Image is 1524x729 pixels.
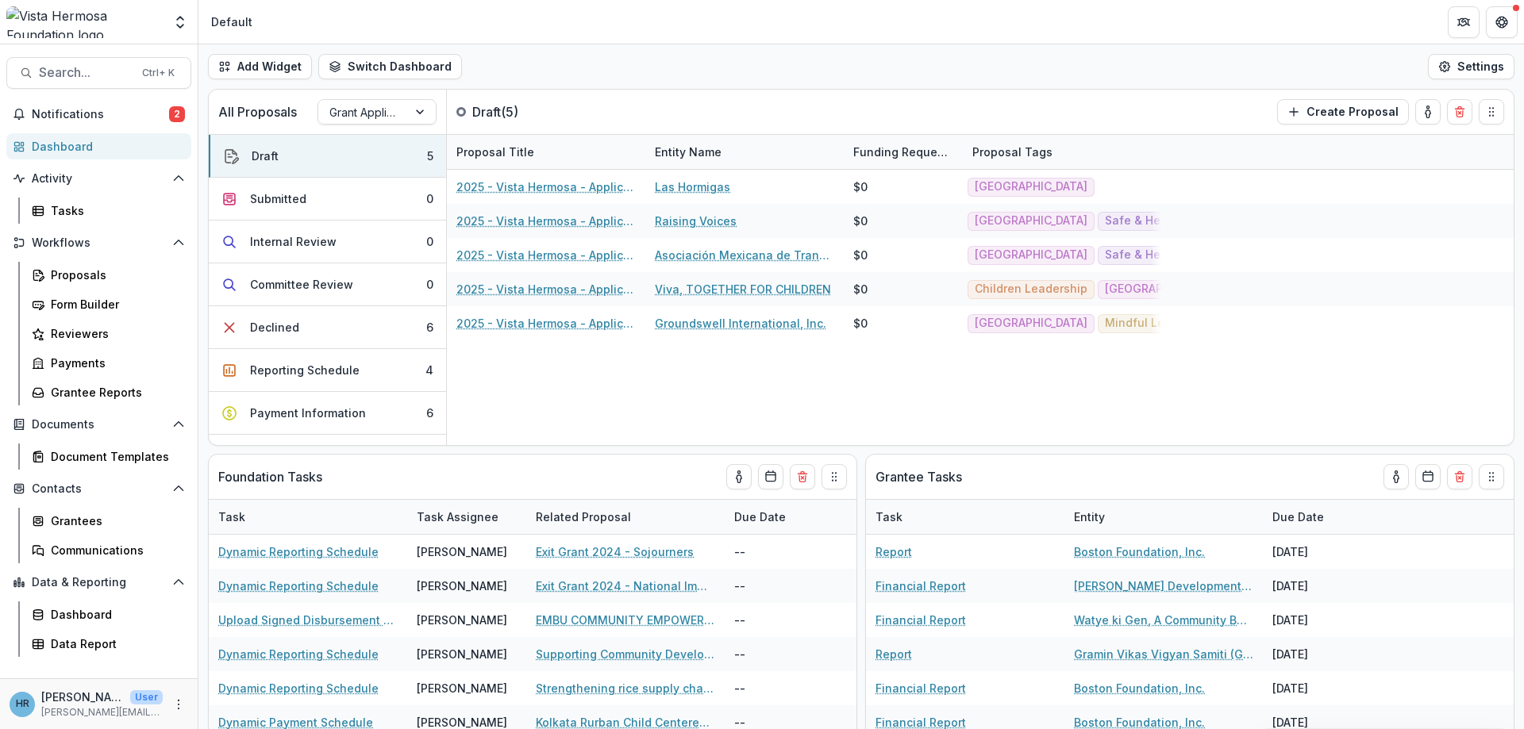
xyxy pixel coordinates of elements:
[1384,464,1409,489] button: toggle-assigned-to-me
[25,508,191,534] a: Grantees
[32,482,166,496] span: Contacts
[250,362,360,378] div: Reporting Schedule
[51,267,179,283] div: Proposals
[25,198,191,224] a: Tasks
[32,172,166,186] span: Activity
[209,349,446,392] button: Reporting Schedule4
[51,325,179,342] div: Reviewers
[963,135,1161,169] div: Proposal Tags
[844,135,963,169] div: Funding Requested
[655,281,831,297] a: Viva, TOGETHER FOR CHILDREN
[1263,535,1382,569] div: [DATE]
[51,355,179,371] div: Payments
[1428,54,1514,79] button: Settings
[1074,646,1253,662] a: Gramin Vikas Vigyan Samiti (GRAVIS)
[1263,500,1382,534] div: Due Date
[866,508,912,525] div: Task
[6,476,191,501] button: Open Contacts
[822,464,847,489] button: Drag
[853,247,868,263] div: $0
[876,467,962,486] p: Grantee Tasks
[6,570,191,595] button: Open Data & Reporting
[1074,577,1253,594] a: [PERSON_NAME] Development Society
[526,500,725,534] div: Related Proposal
[725,603,844,637] div: --
[41,689,124,705] p: [PERSON_NAME]
[866,500,1064,534] div: Task
[218,680,379,696] a: Dynamic Reporting Schedule
[407,500,526,534] div: Task Assignee
[51,384,179,401] div: Grantee Reports
[169,106,185,122] span: 2
[876,577,966,594] a: Financial Report
[417,680,507,696] div: [PERSON_NAME]
[426,190,433,207] div: 0
[32,418,166,432] span: Documents
[209,135,446,178] button: Draft5
[41,705,163,719] p: [PERSON_NAME][EMAIL_ADDRESS][DOMAIN_NAME]
[536,680,715,696] a: Strengthening rice supply chain and food security through agricultural extension services and irr...
[209,392,446,435] button: Payment Information6
[1074,680,1205,696] a: Boston Foundation, Inc.
[218,646,379,662] a: Dynamic Reporting Schedule
[853,213,868,229] div: $0
[456,247,636,263] a: 2025 - Vista Hermosa - Application
[6,102,191,127] button: Notifications2
[250,233,337,250] div: Internal Review
[1447,464,1472,489] button: Delete card
[209,178,446,221] button: Submitted0
[853,281,868,297] div: $0
[25,320,191,347] a: Reviewers
[758,464,783,489] button: Calendar
[32,236,166,250] span: Workflows
[25,631,191,657] a: Data Report
[51,296,179,313] div: Form Builder
[1263,671,1382,705] div: [DATE]
[655,178,730,195] a: Las Hormigas
[25,537,191,563] a: Communications
[876,680,966,696] a: Financial Report
[1105,317,1214,330] span: Mindful Leadership
[526,508,641,525] div: Related Proposal
[975,282,1087,296] span: Children Leadership
[472,102,591,121] p: Draft ( 5 )
[25,443,191,470] a: Document Templates
[876,612,966,628] a: Financial Report
[51,448,179,465] div: Document Templates
[250,190,306,207] div: Submitted
[536,577,715,594] a: Exit Grant 2024 - National Immigration Forum
[426,405,433,421] div: 6
[1064,500,1263,534] div: Entity
[139,64,178,82] div: Ctrl + K
[1263,603,1382,637] div: [DATE]
[218,612,398,628] a: Upload Signed Disbursement Form
[655,315,826,332] a: Groundswell International, Inc.
[1415,99,1441,125] button: toggle-assigned-to-me
[726,464,752,489] button: toggle-assigned-to-me
[447,144,544,160] div: Proposal Title
[725,671,844,705] div: --
[853,178,868,195] div: $0
[1064,508,1114,525] div: Entity
[645,135,844,169] div: Entity Name
[51,635,179,652] div: Data Report
[6,230,191,255] button: Open Workflows
[51,202,179,219] div: Tasks
[250,276,353,293] div: Committee Review
[51,512,179,529] div: Grantees
[250,319,299,336] div: Declined
[853,315,868,332] div: $0
[725,508,795,525] div: Due Date
[417,612,507,628] div: [PERSON_NAME]
[447,135,645,169] div: Proposal Title
[209,221,446,263] button: Internal Review0
[1105,248,1237,262] span: Safe & Healthy Families
[1277,99,1409,125] button: Create Proposal
[536,612,715,628] a: EMBU COMMUNITY EMPOWERMENT PROJECT (BRIDGE) - Improving the lives of people in addictions and the...
[456,213,636,229] a: 2025 - Vista Hermosa - Application
[1448,6,1480,38] button: Partners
